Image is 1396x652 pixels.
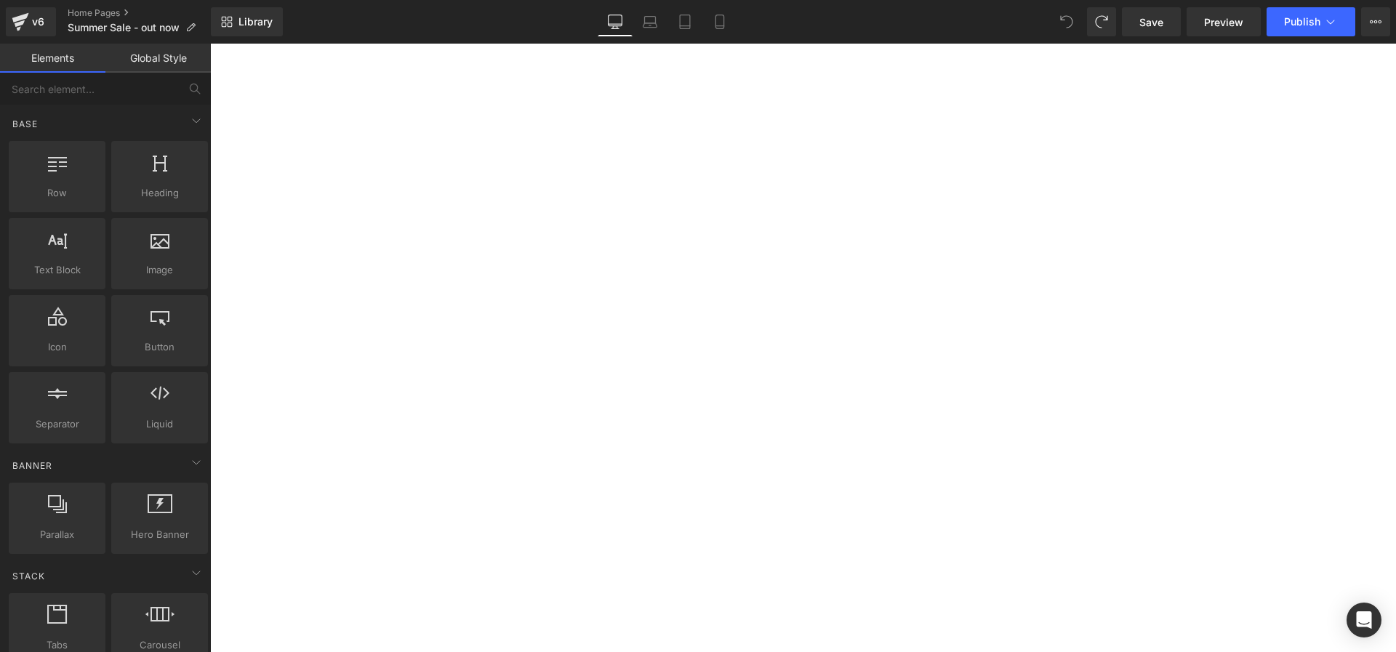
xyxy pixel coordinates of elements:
span: Image [116,262,204,278]
span: Liquid [116,416,204,432]
span: Hero Banner [116,527,204,542]
a: Mobile [702,7,737,36]
span: Separator [13,416,101,432]
button: More [1361,7,1390,36]
div: Open Intercom Messenger [1347,603,1381,637]
span: Parallax [13,527,101,542]
a: v6 [6,7,56,36]
span: Preview [1204,15,1243,30]
span: Banner [11,459,54,472]
a: Preview [1187,7,1261,36]
span: Stack [11,569,47,583]
span: Heading [116,185,204,201]
div: v6 [29,12,47,31]
a: Laptop [633,7,667,36]
span: Row [13,185,101,201]
span: Publish [1284,16,1320,28]
span: Icon [13,339,101,355]
span: Button [116,339,204,355]
span: Base [11,117,39,131]
button: Redo [1087,7,1116,36]
a: Home Pages [68,7,211,19]
span: Save [1139,15,1163,30]
button: Publish [1267,7,1355,36]
a: New Library [211,7,283,36]
a: Desktop [598,7,633,36]
span: Summer Sale - out now [68,22,180,33]
span: Text Block [13,262,101,278]
span: Library [238,15,273,28]
a: Tablet [667,7,702,36]
button: Undo [1052,7,1081,36]
a: Global Style [105,44,211,73]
